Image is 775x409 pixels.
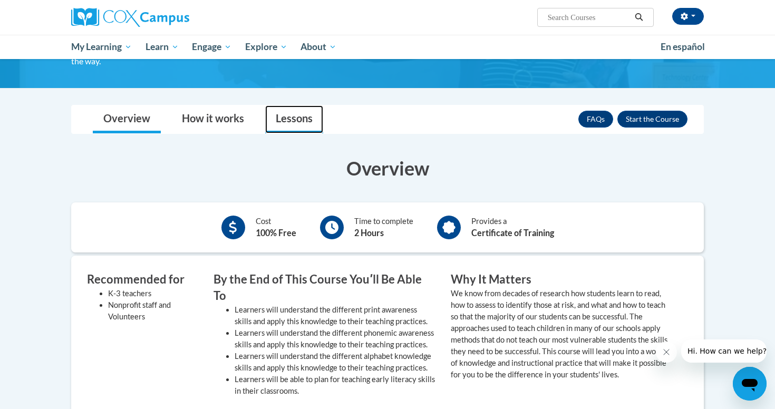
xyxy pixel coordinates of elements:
[214,271,435,304] h3: By the End of This Course Youʹll Be Able To
[93,105,161,133] a: Overview
[235,350,435,374] li: Learners will understand the different alphabet knowledge skills and apply this knowledge to thei...
[245,41,287,53] span: Explore
[238,35,294,59] a: Explore
[235,327,435,350] li: Learners will understand the different phonemic awareness skills and apply this knowledge to thei...
[656,342,677,363] iframe: Close message
[294,35,344,59] a: About
[733,367,767,401] iframe: Button to launch messaging window
[192,41,231,53] span: Engage
[451,288,672,381] p: We know from decades of research how students learn to read, how to assess to identify those at r...
[139,35,186,59] a: Learn
[471,216,554,239] div: Provides a
[108,299,198,323] li: Nonprofit staff and Volunteers
[146,41,179,53] span: Learn
[256,216,296,239] div: Cost
[71,41,132,53] span: My Learning
[681,339,767,363] iframe: Message from company
[672,8,704,25] button: Account Settings
[108,288,198,299] li: K-3 teachers
[87,271,198,288] h3: Recommended for
[235,304,435,327] li: Learners will understand the different print awareness skills and apply this knowledge to their t...
[301,41,336,53] span: About
[71,155,704,181] h3: Overview
[547,11,631,24] input: Search Courses
[617,111,687,128] button: Enroll
[451,271,672,288] h3: Why It Matters
[631,11,647,24] button: Search
[354,228,384,238] b: 2 Hours
[235,374,435,397] li: Learners will be able to plan for teaching early literacy skills in their classrooms.
[185,35,238,59] a: Engage
[661,41,705,52] span: En español
[256,228,296,238] b: 100% Free
[265,105,323,133] a: Lessons
[171,105,255,133] a: How it works
[471,228,554,238] b: Certificate of Training
[71,8,272,27] a: Cox Campus
[354,216,413,239] div: Time to complete
[64,35,139,59] a: My Learning
[654,36,712,58] a: En español
[578,111,613,128] a: FAQs
[55,35,720,59] div: Main menu
[71,8,189,27] img: Cox Campus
